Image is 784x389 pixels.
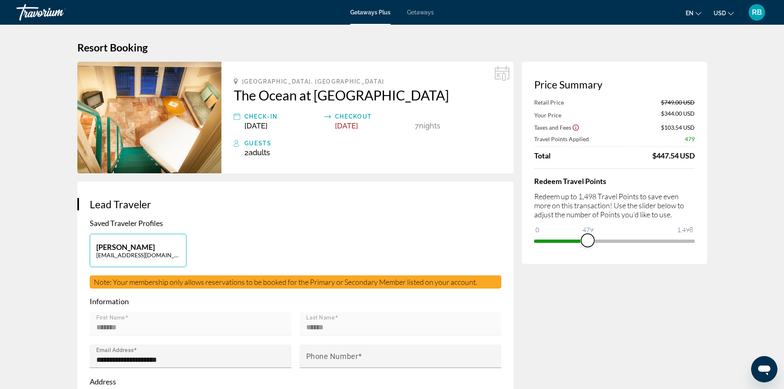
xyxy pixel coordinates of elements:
[686,10,693,16] span: en
[96,347,134,354] mat-label: Email Address
[77,41,707,54] h1: Resort Booking
[661,110,695,119] span: $344.00 USD
[96,242,180,252] p: [PERSON_NAME]
[751,356,777,382] iframe: Button to launch messaging window
[686,7,701,19] button: Change language
[335,112,411,121] div: Checkout
[534,225,540,235] span: 0
[534,192,695,219] p: Redeem up to 1,498 Travel Points to save even more on this transaction! Use the slider below to a...
[714,7,734,19] button: Change currency
[534,78,695,91] h3: Price Summary
[306,352,358,361] mat-label: Phone Number
[335,121,358,130] span: [DATE]
[244,112,320,121] div: Check-In
[534,240,695,241] ngx-slider: ngx-slider
[16,2,99,23] a: Travorium
[752,8,762,16] span: RB
[234,87,501,103] a: The Ocean at [GEOGRAPHIC_DATA]
[534,123,579,131] button: Show Taxes and Fees breakdown
[676,225,694,235] span: 1,498
[249,148,270,157] span: Adults
[652,151,695,160] div: $447.54 USD
[746,4,768,21] button: User Menu
[572,123,579,131] button: Show Taxes and Fees disclaimer
[534,112,561,119] span: Your Price
[714,10,726,16] span: USD
[534,124,571,131] span: Taxes and Fees
[90,234,186,267] button: [PERSON_NAME][EMAIL_ADDRESS][DOMAIN_NAME]
[90,198,501,210] h3: Lead Traveler
[90,377,501,386] p: Address
[685,135,695,142] span: 479
[96,252,180,259] p: [EMAIL_ADDRESS][DOMAIN_NAME]
[94,277,477,287] span: Note: Your membership only allows reservations to be booked for the Primary or Secondary Member l...
[306,314,335,321] mat-label: Last Name
[419,121,440,130] span: Nights
[415,121,419,130] span: 7
[244,148,270,157] span: 2
[407,9,434,16] a: Getaways
[244,138,501,148] div: Guests
[661,99,695,106] span: $749.00 USD
[534,99,564,106] span: Retail Price
[242,78,384,85] span: [GEOGRAPHIC_DATA], [GEOGRAPHIC_DATA]
[661,124,695,131] span: $103.54 USD
[90,219,501,228] p: Saved Traveler Profiles
[96,314,125,321] mat-label: First Name
[534,151,551,160] span: Total
[244,121,268,130] span: [DATE]
[90,297,501,306] p: Information
[350,9,391,16] a: Getaways Plus
[581,234,594,247] span: ngx-slider
[534,177,695,186] h4: Redeem Travel Points
[534,135,589,142] span: Travel Points Applied
[581,225,595,235] span: 479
